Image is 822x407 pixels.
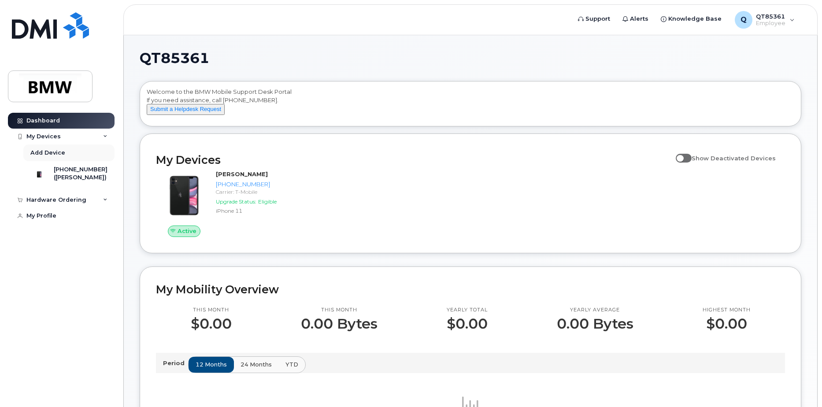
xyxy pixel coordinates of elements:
[784,369,815,400] iframe: Messenger Launcher
[557,316,633,332] p: 0.00 Bytes
[147,88,794,123] div: Welcome to the BMW Mobile Support Desk Portal If you need assistance, call [PHONE_NUMBER].
[703,307,751,314] p: Highest month
[147,104,225,115] button: Submit a Helpdesk Request
[216,188,302,196] div: Carrier: T-Mobile
[156,170,305,237] a: Active[PERSON_NAME][PHONE_NUMBER]Carrier: T-MobileUpgrade Status:EligibleiPhone 11
[163,359,188,367] p: Period
[301,307,378,314] p: This month
[285,360,298,369] span: YTD
[258,198,277,205] span: Eligible
[692,155,776,162] span: Show Deactivated Devices
[163,174,205,217] img: iPhone_11.jpg
[557,307,633,314] p: Yearly average
[191,316,232,332] p: $0.00
[301,316,378,332] p: 0.00 Bytes
[156,283,785,296] h2: My Mobility Overview
[676,150,683,157] input: Show Deactivated Devices
[447,316,488,332] p: $0.00
[241,360,272,369] span: 24 months
[147,105,225,112] a: Submit a Helpdesk Request
[156,153,671,166] h2: My Devices
[447,307,488,314] p: Yearly total
[216,180,302,189] div: [PHONE_NUMBER]
[216,170,268,178] strong: [PERSON_NAME]
[216,198,256,205] span: Upgrade Status:
[216,207,302,215] div: iPhone 11
[178,227,196,235] span: Active
[140,52,209,65] span: QT85361
[703,316,751,332] p: $0.00
[191,307,232,314] p: This month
